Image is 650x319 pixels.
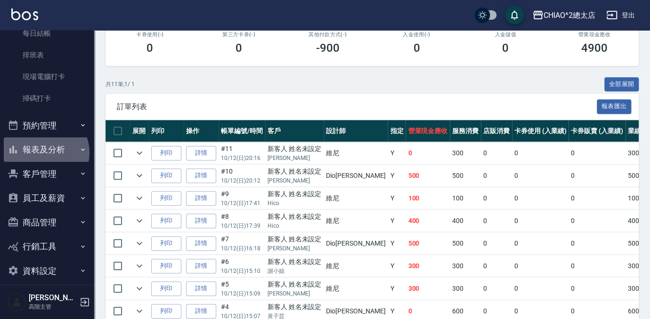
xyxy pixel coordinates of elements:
td: 100 [406,187,450,209]
td: Y [388,278,406,300]
h3: 0 [413,41,420,55]
th: 列印 [149,120,184,142]
span: 訂單列表 [117,102,597,112]
td: 300 [450,255,481,277]
h3: 4900 [581,41,608,55]
td: #7 [219,232,265,255]
img: Person [8,293,26,311]
th: 設計師 [324,120,388,142]
button: 列印 [151,236,181,251]
td: 0 [569,210,626,232]
td: #10 [219,165,265,187]
td: 0 [512,142,569,164]
a: 排班表 [4,44,90,66]
a: 詳情 [186,146,216,160]
td: 500 [406,165,450,187]
td: #8 [219,210,265,232]
h3: -900 [316,41,340,55]
p: 謝小姐 [268,267,322,275]
td: 400 [450,210,481,232]
td: 500 [450,232,481,255]
p: 10/12 (日) 20:16 [221,154,263,162]
p: 10/12 (日) 15:09 [221,289,263,298]
a: 詳情 [186,214,216,228]
img: Logo [11,8,38,20]
button: 客戶管理 [4,162,90,186]
th: 展開 [130,120,149,142]
button: 報表及分析 [4,137,90,162]
td: 0 [481,278,512,300]
td: 維尼 [324,210,388,232]
a: 詳情 [186,304,216,319]
p: 10/12 (日) 16:18 [221,244,263,253]
td: 維尼 [324,278,388,300]
p: [PERSON_NAME] [268,244,322,253]
th: 卡券販賣 (入業績) [569,120,626,142]
td: 0 [512,255,569,277]
td: 0 [569,232,626,255]
a: 報表匯出 [597,102,632,111]
a: 詳情 [186,281,216,296]
td: 0 [481,142,512,164]
h2: 營業現金應收 [561,32,627,38]
button: 資料設定 [4,259,90,283]
th: 指定 [388,120,406,142]
div: 新客人 姓名未設定 [268,167,322,176]
th: 帳單編號/時間 [219,120,265,142]
button: 列印 [151,146,181,160]
td: 0 [481,187,512,209]
button: expand row [132,214,146,228]
h2: 第三方卡券(-) [206,32,272,38]
h2: 卡券使用(-) [117,32,183,38]
td: 0 [481,232,512,255]
div: 新客人 姓名未設定 [268,257,322,267]
td: 0 [481,165,512,187]
td: 維尼 [324,255,388,277]
div: CHIAO^2總太店 [544,9,595,21]
td: Y [388,187,406,209]
th: 服務消費 [450,120,481,142]
h2: 其他付款方式(-) [294,32,361,38]
td: 0 [512,278,569,300]
button: expand row [132,281,146,295]
button: 報表匯出 [597,99,632,114]
td: 維尼 [324,142,388,164]
p: 10/12 (日) 20:12 [221,176,263,185]
a: 詳情 [186,191,216,206]
td: 0 [569,165,626,187]
h3: 0 [146,41,153,55]
td: 300 [406,255,450,277]
td: 500 [450,165,481,187]
p: [PERSON_NAME] [268,289,322,298]
button: 員工及薪資 [4,186,90,210]
button: 預約管理 [4,113,90,138]
td: 0 [569,142,626,164]
td: 0 [569,187,626,209]
p: [PERSON_NAME] [268,176,322,185]
a: 每日結帳 [4,23,90,44]
td: 0 [569,255,626,277]
p: 10/12 (日) 15:10 [221,267,263,275]
td: 300 [406,278,450,300]
td: 400 [406,210,450,232]
td: Y [388,210,406,232]
button: 列印 [151,304,181,319]
td: #6 [219,255,265,277]
td: 0 [512,232,569,255]
div: 新客人 姓名未設定 [268,279,322,289]
td: 300 [450,142,481,164]
h3: 0 [236,41,242,55]
button: 登出 [602,7,639,24]
h2: 入金儲值 [472,32,539,38]
td: 0 [481,210,512,232]
a: 詳情 [186,259,216,273]
th: 卡券使用 (入業績) [512,120,569,142]
div: 新客人 姓名未設定 [268,212,322,222]
div: 新客人 姓名未設定 [268,234,322,244]
a: 詳情 [186,168,216,183]
td: Dio[PERSON_NAME] [324,165,388,187]
p: 10/12 (日) 17:39 [221,222,263,230]
td: 300 [450,278,481,300]
p: 高階主管 [29,303,77,311]
button: 列印 [151,214,181,228]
